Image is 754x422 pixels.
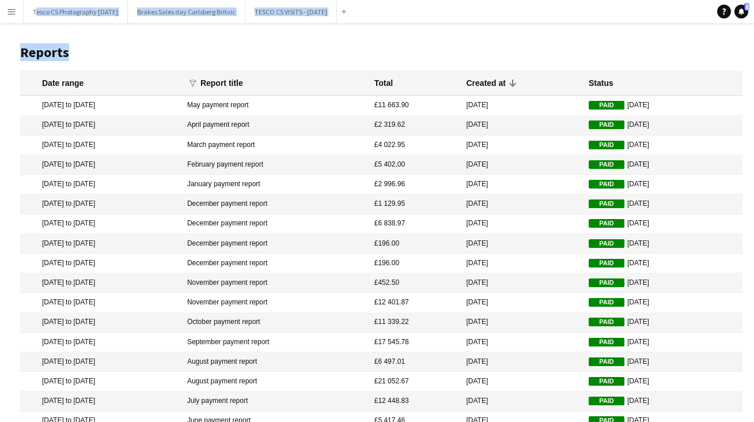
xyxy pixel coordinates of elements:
mat-cell: £12 448.83 [369,391,461,411]
mat-cell: [DATE] [583,352,742,372]
mat-cell: [DATE] [461,116,583,135]
mat-cell: [DATE] to [DATE] [20,96,181,115]
mat-cell: [DATE] [461,234,583,254]
mat-cell: [DATE] [461,175,583,194]
mat-cell: July payment report [181,391,369,411]
mat-cell: [DATE] [583,313,742,333]
mat-cell: December payment report [181,194,369,214]
div: Report title [200,78,253,88]
mat-cell: £2 996.96 [369,175,461,194]
mat-cell: [DATE] [583,293,742,312]
mat-cell: March payment report [181,135,369,155]
mat-cell: [DATE] to [DATE] [20,116,181,135]
mat-cell: £2 319.62 [369,116,461,135]
mat-cell: [DATE] [461,254,583,273]
span: 1 [744,3,749,10]
mat-cell: [DATE] [583,214,742,234]
mat-cell: May payment report [181,96,369,115]
mat-cell: [DATE] to [DATE] [20,333,181,352]
mat-cell: [DATE] to [DATE] [20,234,181,254]
mat-cell: [DATE] [583,96,742,115]
span: Paid [589,357,624,366]
mat-cell: [DATE] [583,254,742,273]
mat-cell: £6 838.97 [369,214,461,234]
mat-cell: £1 129.95 [369,194,461,214]
span: Paid [589,298,624,307]
mat-cell: [DATE] to [DATE] [20,175,181,194]
mat-cell: £196.00 [369,254,461,273]
mat-cell: October payment report [181,313,369,333]
mat-cell: November payment report [181,293,369,312]
span: Paid [589,318,624,326]
mat-cell: [DATE] to [DATE] [20,135,181,155]
h1: Reports [20,44,742,61]
mat-cell: £17 545.78 [369,333,461,352]
span: Paid [589,160,624,169]
mat-cell: [DATE] [583,333,742,352]
mat-cell: [DATE] to [DATE] [20,214,181,234]
div: Date range [42,78,84,88]
span: Paid [589,259,624,267]
mat-cell: [DATE] to [DATE] [20,352,181,372]
mat-cell: January payment report [181,175,369,194]
button: TESCO CS VISITS - [DATE] [245,1,337,23]
mat-cell: £21 052.67 [369,372,461,391]
span: Paid [589,219,624,228]
mat-cell: [DATE] [583,175,742,194]
mat-cell: [DATE] [461,273,583,293]
mat-cell: [DATE] to [DATE] [20,273,181,293]
mat-cell: [DATE] to [DATE] [20,372,181,391]
mat-cell: [DATE] [583,194,742,214]
mat-cell: November payment report [181,273,369,293]
mat-cell: [DATE] [583,372,742,391]
mat-cell: [DATE] [583,135,742,155]
mat-cell: £4 022.95 [369,135,461,155]
span: Paid [589,101,624,110]
span: Paid [589,199,624,208]
mat-cell: December payment report [181,234,369,254]
mat-cell: [DATE] to [DATE] [20,194,181,214]
mat-cell: December payment report [181,214,369,234]
mat-cell: August payment report [181,352,369,372]
span: Paid [589,377,624,386]
mat-cell: [DATE] to [DATE] [20,155,181,175]
mat-cell: [DATE] [461,313,583,333]
mat-cell: August payment report [181,372,369,391]
mat-cell: [DATE] to [DATE] [20,254,181,273]
div: Created at [467,78,516,88]
mat-cell: £452.50 [369,273,461,293]
mat-cell: April payment report [181,116,369,135]
mat-cell: February payment report [181,155,369,175]
mat-cell: [DATE] [461,155,583,175]
mat-cell: [DATE] to [DATE] [20,391,181,411]
span: Paid [589,397,624,405]
mat-cell: [DATE] [583,234,742,254]
mat-cell: [DATE] [461,135,583,155]
div: Created at [467,78,506,88]
mat-cell: [DATE] [461,96,583,115]
mat-cell: £11 339.22 [369,313,461,333]
mat-cell: [DATE] to [DATE] [20,293,181,312]
span: Paid [589,180,624,189]
mat-cell: [DATE] [461,293,583,312]
div: Report title [200,78,243,88]
mat-cell: [DATE] [461,214,583,234]
button: Brakes Sales day Carlsberg Britvic [128,1,245,23]
mat-cell: [DATE] [461,333,583,352]
span: Paid [589,141,624,149]
mat-cell: [DATE] to [DATE] [20,313,181,333]
mat-cell: £11 663.90 [369,96,461,115]
mat-cell: [DATE] [583,391,742,411]
span: Paid [589,278,624,287]
mat-cell: [DATE] [583,273,742,293]
mat-cell: £5 402.00 [369,155,461,175]
mat-cell: £12 401.87 [369,293,461,312]
mat-cell: [DATE] [583,155,742,175]
mat-cell: [DATE] [461,372,583,391]
mat-cell: £196.00 [369,234,461,254]
mat-cell: December payment report [181,254,369,273]
mat-cell: [DATE] [461,194,583,214]
mat-cell: £6 497.01 [369,352,461,372]
div: Total [374,78,393,88]
a: 1 [734,5,748,18]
